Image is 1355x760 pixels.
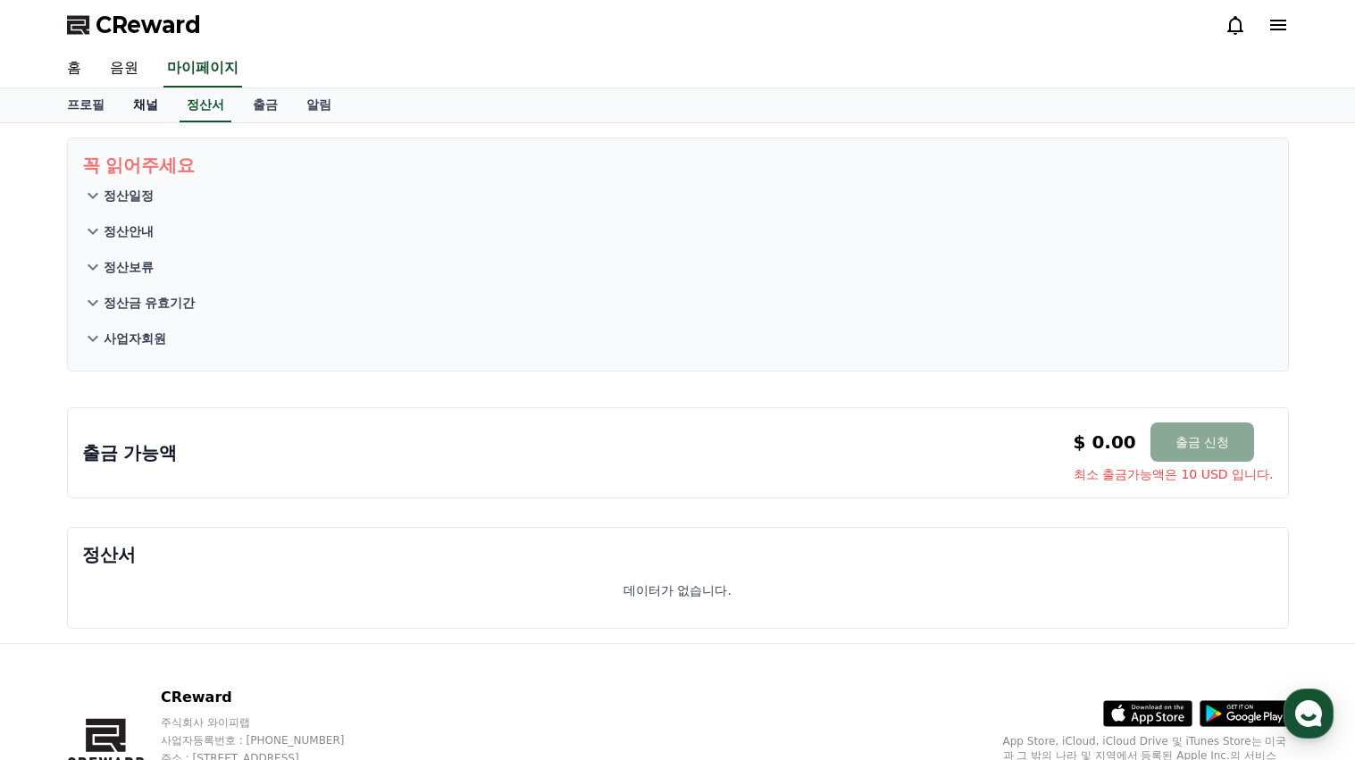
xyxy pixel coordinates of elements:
[53,88,119,122] a: 프로필
[1074,430,1136,455] p: $ 0.00
[161,715,379,730] p: 주식회사 와이피랩
[163,50,242,88] a: 마이페이지
[104,294,196,312] p: 정산금 유효기간
[82,249,1274,285] button: 정산보류
[163,594,185,608] span: 대화
[180,88,231,122] a: 정산서
[623,581,732,599] p: 데이터가 없습니다.
[82,542,1274,567] p: 정산서
[82,285,1274,321] button: 정산금 유효기간
[1074,465,1274,483] span: 최소 출금가능액은 10 USD 입니다.
[104,187,154,205] p: 정산일정
[104,330,166,347] p: 사업자회원
[276,593,297,607] span: 설정
[161,733,379,747] p: 사업자등록번호 : [PHONE_NUMBER]
[104,222,154,240] p: 정산안내
[1150,422,1254,462] button: 출금 신청
[230,566,343,611] a: 설정
[104,258,154,276] p: 정산보류
[292,88,346,122] a: 알림
[5,566,118,611] a: 홈
[67,11,201,39] a: CReward
[53,50,96,88] a: 홈
[238,88,292,122] a: 출금
[82,321,1274,356] button: 사업자회원
[96,11,201,39] span: CReward
[82,178,1274,213] button: 정산일정
[82,440,178,465] p: 출금 가능액
[82,153,1274,178] p: 꼭 읽어주세요
[161,687,379,708] p: CReward
[82,213,1274,249] button: 정산안내
[96,50,153,88] a: 음원
[118,566,230,611] a: 대화
[119,88,172,122] a: 채널
[56,593,67,607] span: 홈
